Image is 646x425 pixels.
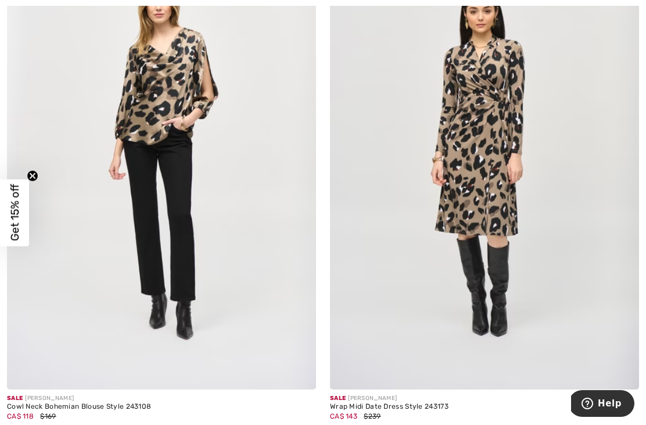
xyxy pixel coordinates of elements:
span: CA$ 143 [330,412,357,420]
span: $239 [364,412,381,420]
div: Wrap Midi Date Dress Style 243173 [330,403,639,411]
span: Sale [7,395,23,402]
span: Get 15% off [8,184,21,241]
span: $169 [40,412,56,420]
iframe: Opens a widget where you can find more information [571,390,634,419]
div: Cowl Neck Bohemian Blouse Style 243108 [7,403,316,411]
span: CA$ 118 [7,412,34,420]
div: [PERSON_NAME] [7,394,316,403]
button: Close teaser [27,170,38,181]
span: Sale [330,395,346,402]
div: [PERSON_NAME] [330,394,639,403]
